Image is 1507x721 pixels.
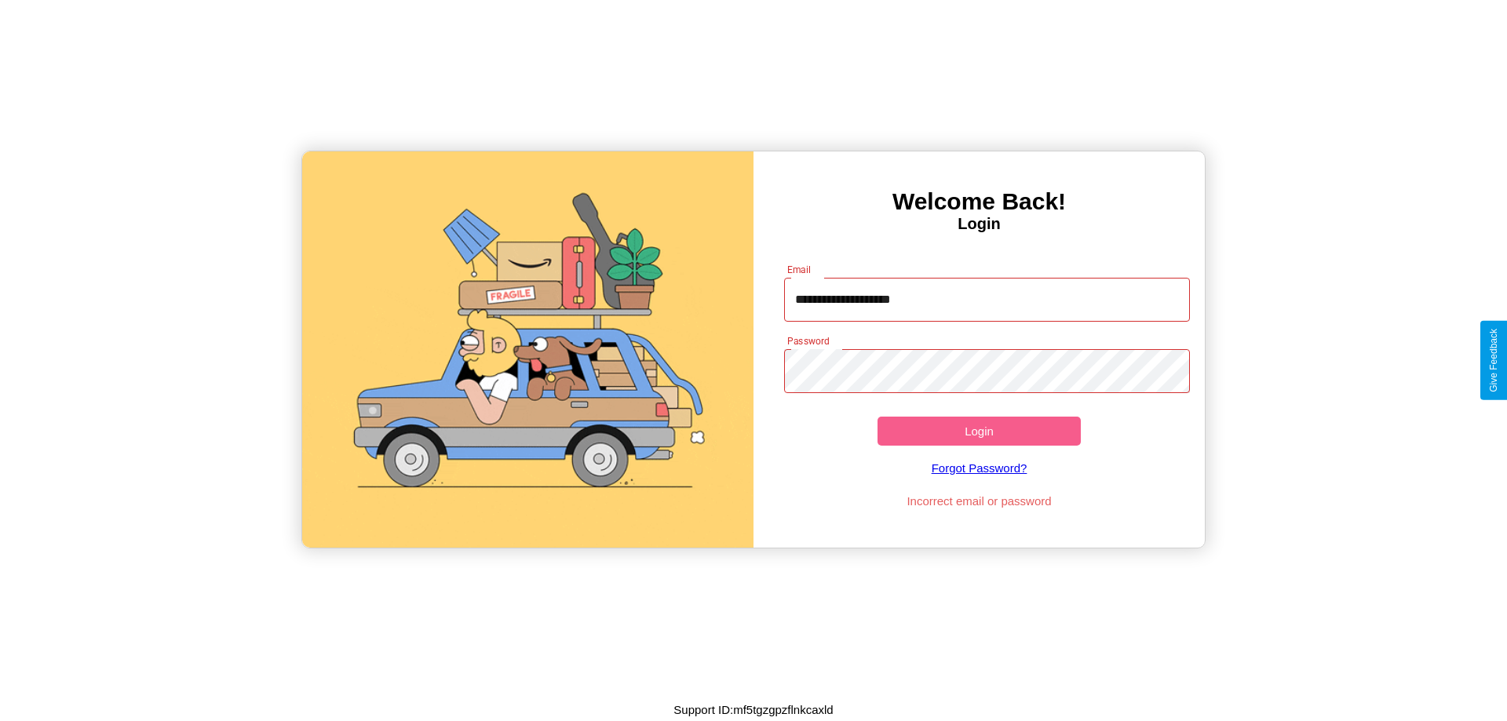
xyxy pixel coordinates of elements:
[753,215,1205,233] h4: Login
[787,263,812,276] label: Email
[776,490,1183,512] p: Incorrect email or password
[302,151,753,548] img: gif
[753,188,1205,215] h3: Welcome Back!
[878,417,1081,446] button: Login
[787,334,829,348] label: Password
[776,446,1183,490] a: Forgot Password?
[1488,329,1499,392] div: Give Feedback
[673,699,833,720] p: Support ID: mf5tgzgpzflnkcaxld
